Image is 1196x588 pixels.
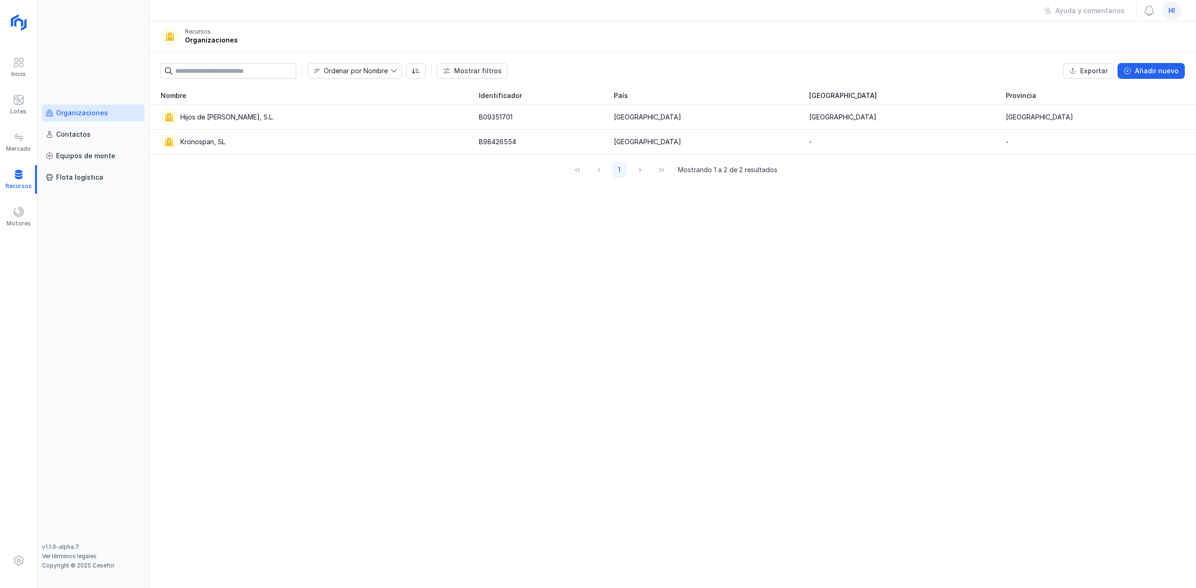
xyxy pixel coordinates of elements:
span: Nombre [308,63,391,78]
div: Inicio [11,70,26,78]
span: Identificador [479,91,522,100]
div: Lotes [10,108,27,115]
button: Exportar [1063,63,1114,79]
a: Flota logística [42,169,144,186]
div: B98426554 [479,137,516,147]
button: Page 1 [612,162,627,178]
span: Nombre [161,91,186,100]
div: Añadir nuevo [1135,66,1179,76]
span: hi [1168,6,1175,15]
span: [GEOGRAPHIC_DATA] [809,91,877,100]
div: Mostrar filtros [454,66,502,76]
div: [GEOGRAPHIC_DATA] [1006,112,1073,122]
a: Organizaciones [42,105,144,121]
div: [GEOGRAPHIC_DATA] [614,112,681,122]
div: Ordenar por Nombre [324,68,388,74]
a: Equipos de monte [42,147,144,164]
img: logoRight.svg [7,11,30,34]
div: [GEOGRAPHIC_DATA] [809,112,876,122]
div: B09351701 [479,112,513,122]
div: v1.1.0-alpha.7 [42,543,144,551]
div: Motores [7,220,31,227]
div: Hijos de [PERSON_NAME], S.L. [180,112,274,122]
div: [GEOGRAPHIC_DATA] [614,137,681,147]
div: Ayuda y comentarios [1055,6,1125,15]
span: Provincia [1006,91,1036,100]
div: Copyright © 2025 Cesefor [42,562,144,569]
a: Ver términos legales [42,553,97,560]
div: Flota logística [56,173,103,182]
div: Equipos de monte [56,151,115,161]
div: Mercado [6,145,31,153]
div: Organizaciones [185,35,238,45]
button: Ayuda y comentarios [1038,3,1131,19]
a: Contactos [42,126,144,143]
button: Añadir nuevo [1118,63,1185,79]
span: Mostrando 1 a 2 de 2 resultados [678,165,777,175]
div: Recursos [185,28,211,35]
div: - [809,137,812,147]
div: Contactos [56,130,91,139]
div: Kronospan, SL [180,137,225,147]
div: Organizaciones [56,108,108,118]
div: Exportar [1080,66,1108,76]
span: País [614,91,628,100]
div: - [1006,137,1009,147]
button: Mostrar filtros [437,63,508,79]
